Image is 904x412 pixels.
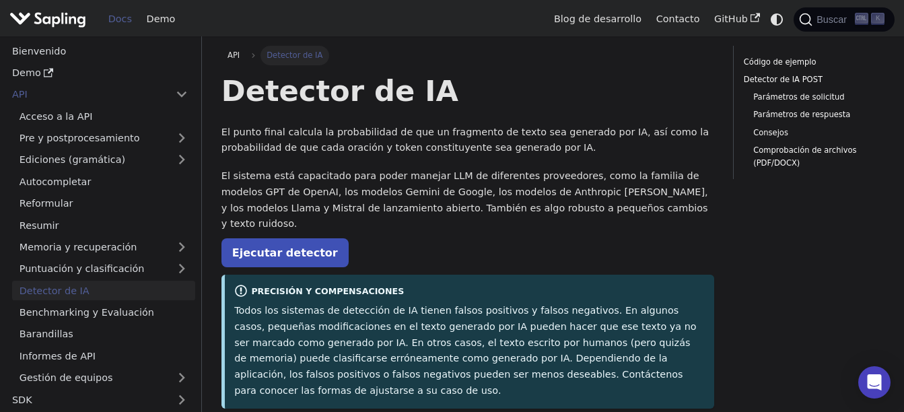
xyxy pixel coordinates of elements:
[221,46,246,65] a: API
[9,9,86,29] img: Sapling.ai
[5,63,195,83] a: Demo
[767,9,787,29] button: Cambiar entre el modo oscuro y claro (actualmente el modo del sistema)
[12,346,195,366] a: Informes de API
[547,9,649,30] a: Blog de desarrollo
[744,73,880,86] a: Detector de IA POST
[753,144,875,170] a: Comprobación de archivos (PDF/DOCX)
[12,215,195,235] a: Resumir
[12,238,195,257] a: Memoria y recuperación
[5,41,195,61] a: Bienvenido
[12,172,195,191] a: Autocompletar
[753,108,875,121] a: Parámetros de respuesta
[714,13,748,24] font: GitHub
[707,9,767,30] a: GitHub
[5,390,168,409] a: SDK
[168,85,195,104] button: Contraer la categoría de la barra lateral 'API'
[858,366,891,399] div: Abra Intercom Messenger
[221,238,349,267] a: Ejecutar detector
[9,9,91,29] a: Sapling.ai
[871,13,884,25] kbd: K
[5,85,168,104] a: API
[168,390,195,409] button: Expandir la categoría de la barra lateral 'SDK'
[12,67,41,79] font: Demo
[12,106,195,126] a: Acceso a la API
[12,259,195,279] a: Puntuación y clasificación
[12,324,195,344] a: Barandillas
[12,194,195,213] a: Reformular
[221,168,714,232] p: El sistema está capacitado para poder manejar LLM de diferentes proveedores, como la familia de m...
[260,46,329,65] span: Detector de IA
[251,286,404,296] font: Precisión y compensaciones
[12,150,195,170] a: Ediciones (gramática)
[221,125,714,157] p: El punto final calcula la probabilidad de que un fragmento de texto sea generado por IA, así como...
[221,73,714,109] h1: Detector de IA
[12,368,195,388] a: Gestión de equipos
[812,14,855,25] span: Buscar
[101,9,139,30] a: Docs
[744,56,880,69] a: Código de ejemplo
[649,9,707,30] a: Contacto
[221,46,714,65] nav: Pan rallado
[12,281,195,300] a: Detector de IA
[234,303,704,399] p: Todos los sistemas de detección de IA tienen falsos positivos y falsos negativos. En algunos caso...
[753,127,875,139] a: Consejos
[12,303,195,322] a: Benchmarking y Evaluación
[753,91,875,104] a: Parámetros de solicitud
[228,50,240,60] span: API
[794,7,894,32] button: Buscar (Ctrl+K)
[139,9,182,30] a: Demo
[12,129,195,148] a: Pre y postprocesamiento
